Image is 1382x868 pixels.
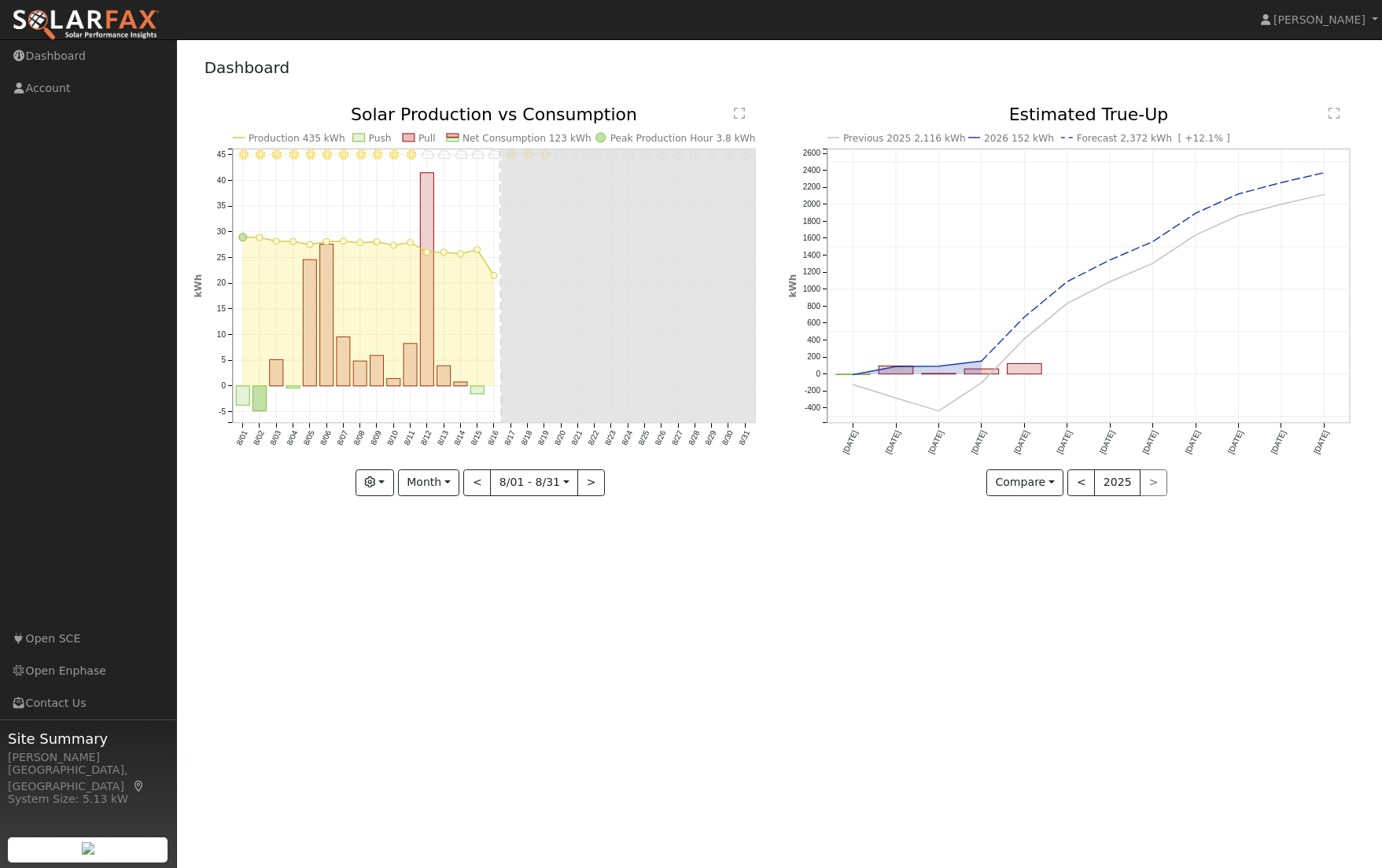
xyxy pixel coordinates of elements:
div: [GEOGRAPHIC_DATA], [GEOGRAPHIC_DATA] [8,762,168,795]
circle: onclick="" [357,240,363,246]
text: 8/09 [369,429,383,447]
text: Pull [418,133,436,144]
rect: onclick="" [337,337,350,386]
text: 2200 [802,183,820,192]
text: 8/08 [352,429,366,447]
text: 8/16 [486,429,500,447]
circle: onclick="" [849,372,856,378]
i: 8/10 - Clear [389,150,399,160]
circle: onclick="" [1107,257,1113,263]
a: Dashboard [205,58,290,77]
circle: onclick="" [440,249,447,256]
text: 8/26 [654,429,668,447]
text: 8/29 [704,429,718,447]
img: retrieve [82,842,94,855]
circle: onclick="" [307,241,313,248]
rect: onclick="" [1007,364,1041,374]
text: [DATE] [1141,429,1159,455]
text: 8/13 [436,429,450,447]
rect: onclick="" [370,356,383,387]
text: 8/03 [268,429,282,447]
text: 8/27 [670,429,684,447]
text: [DATE] [1312,429,1330,455]
i: 8/07 - MostlyClear [339,150,348,160]
circle: onclick="" [273,238,279,245]
text: [DATE] [841,429,859,455]
text: 600 [807,319,820,328]
text: 8/20 [553,429,567,447]
span: Site Summary [8,728,168,749]
text: 8/18 [519,429,533,447]
text: 2000 [802,200,820,208]
circle: onclick="" [424,249,430,256]
circle: onclick="" [1321,192,1328,198]
text: 15 [216,304,226,313]
text: [DATE] [1012,429,1030,455]
circle: onclick="" [849,382,856,388]
text: [DATE] [927,429,945,455]
i: 8/02 - Clear [256,150,265,160]
rect: onclick="" [303,260,316,387]
rect: onclick="" [252,386,266,411]
text: Push [368,133,391,144]
circle: onclick="" [893,364,899,370]
circle: onclick="" [935,408,942,414]
text: 8/07 [335,429,349,447]
rect: onclick="" [353,362,367,387]
circle: onclick="" [340,238,346,245]
text: 0 [221,382,226,391]
text:  [1329,107,1340,120]
text: [DATE] [883,429,901,455]
rect: onclick="" [404,344,417,386]
i: 8/13 - MostlyCloudy [438,150,451,160]
circle: onclick="" [390,242,396,248]
circle: onclick="" [1150,239,1156,245]
text: -400 [805,404,820,413]
text: 0 [816,370,820,378]
text: 8/17 [503,429,517,447]
text: 1400 [802,251,820,259]
button: 2025 [1094,469,1141,496]
circle: onclick="" [1150,260,1156,267]
i: 8/03 - MostlyClear [272,150,282,160]
rect: onclick="" [835,374,870,375]
text: [DATE] [1098,429,1116,455]
circle: onclick="" [1064,300,1071,307]
circle: onclick="" [935,363,942,370]
circle: onclick="" [978,359,985,365]
text: 2026 152 kWh [984,133,1054,144]
rect: onclick="" [454,383,467,387]
text: 5 [221,356,226,365]
text: 8/10 [385,429,400,447]
img: SolarFax [12,9,160,42]
div: [PERSON_NAME] [8,749,168,766]
text: Previous 2025 2,116 kWh [843,133,966,144]
text: 1600 [802,234,820,243]
rect: onclick="" [964,370,999,375]
circle: onclick="" [1107,279,1113,285]
circle: onclick="" [238,234,246,241]
text: 25 [216,253,226,262]
text: 8/25 [637,429,651,447]
text: 8/05 [301,429,315,447]
circle: onclick="" [1236,191,1242,197]
circle: onclick="" [1192,232,1199,238]
text: 8/31 [737,429,751,447]
text: [DATE] [1184,429,1202,455]
div: System Size: 5.13 kW [8,791,168,807]
text: kWh [787,274,798,298]
circle: onclick="" [1021,336,1027,342]
text: Forecast 2,372 kWh [ +12.1% ] [1077,133,1230,144]
text: 8/15 [469,429,483,447]
text: [DATE] [1055,429,1073,455]
text: 1800 [802,217,820,226]
text: -200 [805,387,820,395]
i: 8/05 - MostlyClear [306,150,315,160]
circle: onclick="" [1021,314,1027,321]
i: 8/14 - MostlyCloudy [455,150,468,160]
circle: onclick="" [474,247,481,253]
button: < [463,469,491,496]
button: < [1067,469,1095,496]
text: 8/24 [620,429,634,447]
text:  [734,107,745,120]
